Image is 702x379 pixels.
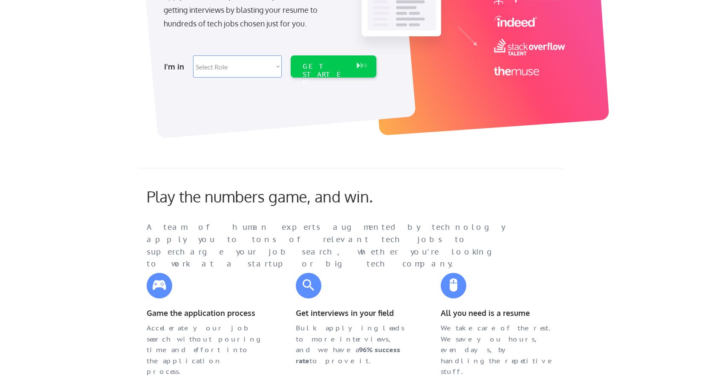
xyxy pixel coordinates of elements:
div: All you need is a resume [441,307,556,319]
div: Bulk applying leads to more interviews, and we have a to prove it. [296,323,411,366]
div: Accelerate your job search without pouring time and effort into the application process. [147,323,262,377]
strong: 96% success rate [296,345,402,365]
div: Get interviews in your field [296,307,411,319]
div: I'm in [164,60,188,73]
div: Play the numbers game, and win. [147,187,411,205]
div: We take care of the rest. We save you hours, even days, by handling the repetitive stuff. [441,323,556,377]
div: A team of human experts augmented by technology apply you to tons of relevant tech jobs to superc... [147,221,522,270]
div: Game the application process [147,307,262,319]
div: GET STARTED [303,62,348,87]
